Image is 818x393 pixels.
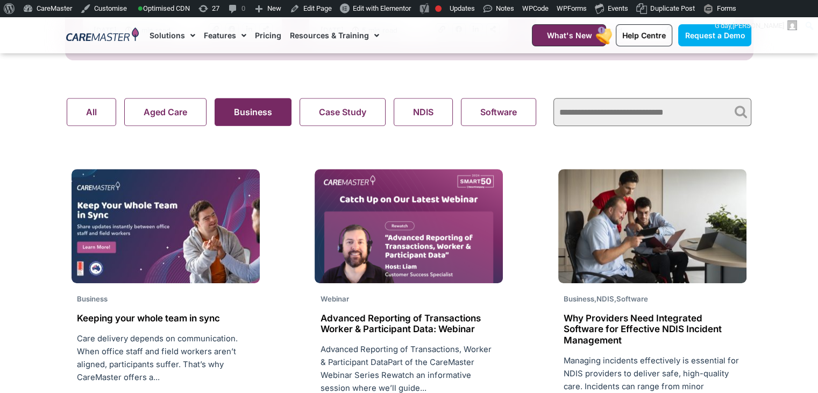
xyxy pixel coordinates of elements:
a: Solutions [150,17,195,53]
img: CareMaster Logo [66,27,139,44]
button: NDIS [394,98,453,126]
span: Business [564,294,594,303]
span: [PERSON_NAME] [732,22,784,30]
span: Webinar [320,294,348,303]
a: G'day, [711,17,801,34]
span: , , [564,294,648,303]
span: Request a Demo [685,31,745,40]
a: What's New [532,24,606,46]
h2: Why Providers Need Integrated Software for Effective NDIS Incident Management [564,313,741,346]
a: Pricing [255,17,281,53]
button: Aged Care [124,98,207,126]
a: Resources & Training [290,17,379,53]
a: Help Centre [616,24,672,46]
button: Case Study [300,98,386,126]
a: Request a Demo [678,24,751,46]
span: What's New [546,31,592,40]
span: NDIS [596,294,614,303]
img: REWATCH Advanced Reporting of Transactions, Worker & Participant Data_Website Thumb [315,169,503,283]
button: All [67,98,116,126]
span: Software [616,294,648,303]
img: CM Generic Facebook Post-6 [72,169,260,283]
h2: Keeping your whole team in sync [77,313,254,324]
nav: Menu [150,17,506,53]
div: Focus keyphrase not set [435,5,442,12]
span: Help Centre [622,31,666,40]
h2: Advanced Reporting of Transactions Worker & Participant Data: Webinar [320,313,497,335]
span: Business [77,294,108,303]
span: Edit with Elementor [353,4,411,12]
a: Features [204,17,246,53]
p: Care delivery depends on communication. When office staff and field workers aren’t aligned, parti... [77,332,254,384]
button: Software [461,98,536,126]
button: Business [215,98,291,126]
img: man-wheelchair-working-front-view [558,169,746,283]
